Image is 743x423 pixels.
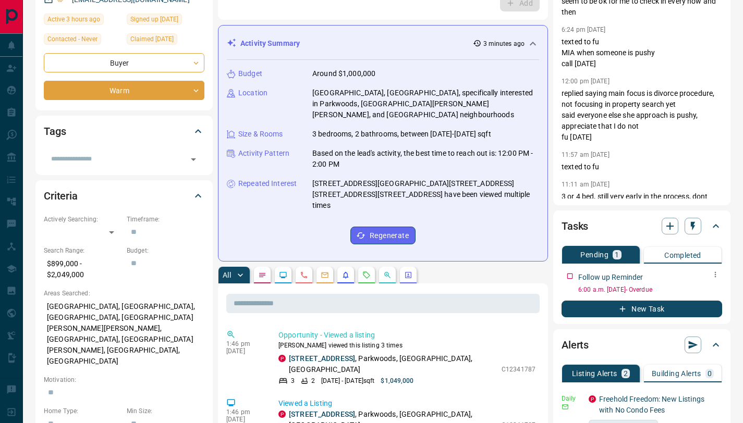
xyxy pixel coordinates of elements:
[226,416,263,423] p: [DATE]
[44,289,204,298] p: Areas Searched:
[238,148,289,159] p: Activity Pattern
[258,271,266,279] svg: Notes
[483,39,525,48] p: 3 minutes ago
[47,34,98,44] span: Contacted - Never
[127,215,204,224] p: Timeframe:
[278,410,286,418] div: property.ca
[47,14,100,24] span: Active 3 hours ago
[362,271,371,279] svg: Requests
[44,406,121,416] p: Home Type:
[44,53,204,72] div: Buyer
[615,251,619,258] p: 1
[312,88,539,120] p: [GEOGRAPHIC_DATA], [GEOGRAPHIC_DATA], specifically interested in Parkwoods, [GEOGRAPHIC_DATA][PER...
[238,129,283,140] p: Size & Rooms
[278,341,535,350] p: [PERSON_NAME] viewed this listing 3 times
[562,301,722,317] button: New Task
[289,354,355,363] a: [STREET_ADDRESS]
[300,271,308,279] svg: Calls
[44,14,121,28] div: Wed Aug 13 2025
[289,410,355,418] a: [STREET_ADDRESS]
[291,376,295,385] p: 3
[226,347,263,355] p: [DATE]
[350,227,416,244] button: Regenerate
[223,271,231,279] p: All
[278,355,286,362] div: property.ca
[311,376,315,385] p: 2
[312,148,539,170] p: Based on the lead's activity, the best time to reach out is: 12:00 PM - 2:00 PM
[562,394,582,403] p: Daily
[664,252,701,259] p: Completed
[289,353,496,375] p: , Parkwoods, [GEOGRAPHIC_DATA], [GEOGRAPHIC_DATA]
[238,178,297,189] p: Repeated Interest
[238,68,262,79] p: Budget
[278,398,535,409] p: Viewed a Listing
[240,38,300,49] p: Activity Summary
[186,152,201,167] button: Open
[589,395,596,403] div: property.ca
[599,395,704,414] a: Freehold Freedom: New Listings with No Condo Fees
[44,375,204,384] p: Motivation:
[227,34,539,53] div: Activity Summary3 minutes ago
[562,151,610,158] p: 11:57 am [DATE]
[44,246,121,255] p: Search Range:
[708,370,712,377] p: 0
[44,298,204,370] p: [GEOGRAPHIC_DATA], [GEOGRAPHIC_DATA], [GEOGRAPHIC_DATA], [GEOGRAPHIC_DATA][PERSON_NAME][PERSON_NA...
[562,161,722,172] p: texted to fu
[278,330,535,341] p: Opportunity - Viewed a listing
[44,123,66,140] h2: Tags
[562,218,588,234] h2: Tasks
[342,271,350,279] svg: Listing Alerts
[44,183,204,208] div: Criteria
[127,33,204,48] div: Thu Apr 10 2025
[572,370,617,377] p: Listing Alerts
[502,365,535,374] p: C12341787
[578,285,722,294] p: 6:00 a.m. [DATE] - Overdue
[44,255,121,283] p: $899,000 - $2,049,000
[562,88,722,143] p: replied saying main focus is divorce procedure, not focusing in property search yet said everyone...
[562,403,569,410] svg: Email
[44,188,78,204] h2: Criteria
[624,370,628,377] p: 2
[562,214,722,239] div: Tasks
[562,78,610,85] p: 12:00 pm [DATE]
[127,406,204,416] p: Min Size:
[562,332,722,357] div: Alerts
[226,408,263,416] p: 1:46 pm
[127,246,204,255] p: Budget:
[383,271,392,279] svg: Opportunities
[130,34,174,44] span: Claimed [DATE]
[127,14,204,28] div: Tue Apr 08 2025
[279,271,287,279] svg: Lead Browsing Activity
[321,271,329,279] svg: Emails
[44,119,204,144] div: Tags
[578,272,643,283] p: Follow up Reminder
[562,181,610,188] p: 11:11 am [DATE]
[562,36,722,69] p: texted to fu MIA when someone is pushy call [DATE]
[312,178,539,211] p: [STREET_ADDRESS][GEOGRAPHIC_DATA][STREET_ADDRESS][STREET_ADDRESS][STREET_ADDRESS] have been viewe...
[312,68,375,79] p: Around $1,000,000
[404,271,412,279] svg: Agent Actions
[238,88,267,98] p: Location
[44,215,121,224] p: Actively Searching:
[44,81,204,100] div: Warm
[562,337,589,353] h2: Alerts
[226,340,263,347] p: 1:46 pm
[652,370,701,377] p: Building Alerts
[130,14,178,24] span: Signed up [DATE]
[321,376,374,385] p: [DATE] - [DATE] sqft
[312,129,491,140] p: 3 bedrooms, 2 bathrooms, between [DATE]-[DATE] sqft
[381,376,413,385] p: $1,049,000
[580,251,608,258] p: Pending
[562,26,606,33] p: 6:24 pm [DATE]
